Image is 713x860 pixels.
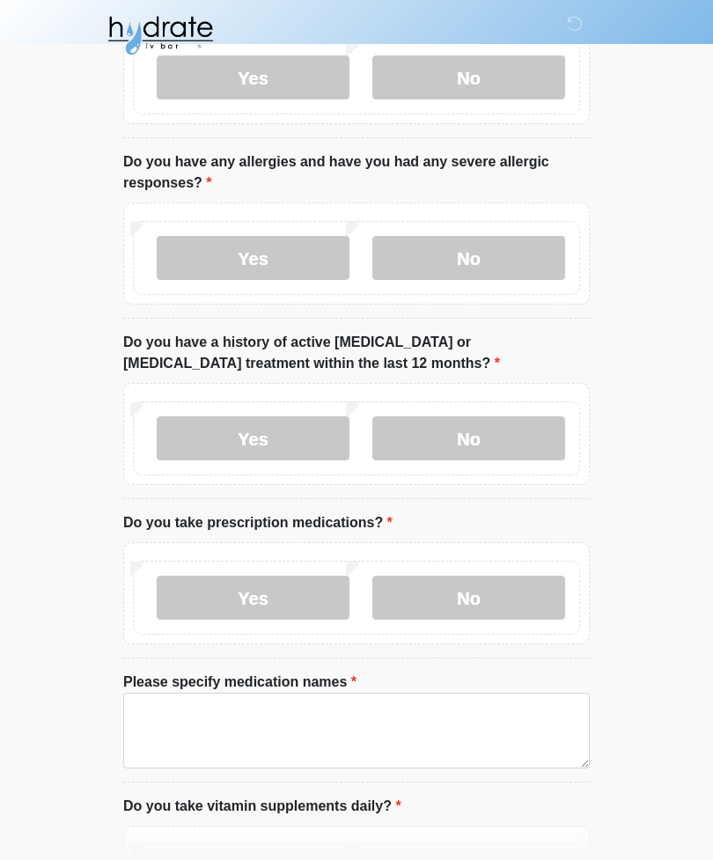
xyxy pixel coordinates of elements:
[123,151,590,194] label: Do you have any allergies and have you had any severe allergic responses?
[157,55,349,99] label: Yes
[123,332,590,374] label: Do you have a history of active [MEDICAL_DATA] or [MEDICAL_DATA] treatment within the last 12 mon...
[123,512,393,533] label: Do you take prescription medications?
[372,55,565,99] label: No
[157,416,349,460] label: Yes
[372,236,565,280] label: No
[372,416,565,460] label: No
[157,236,349,280] label: Yes
[157,576,349,620] label: Yes
[372,576,565,620] label: No
[106,13,215,57] img: Hydrate IV Bar - Fort Collins Logo
[123,672,356,693] label: Please specify medication names
[123,796,401,817] label: Do you take vitamin supplements daily?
